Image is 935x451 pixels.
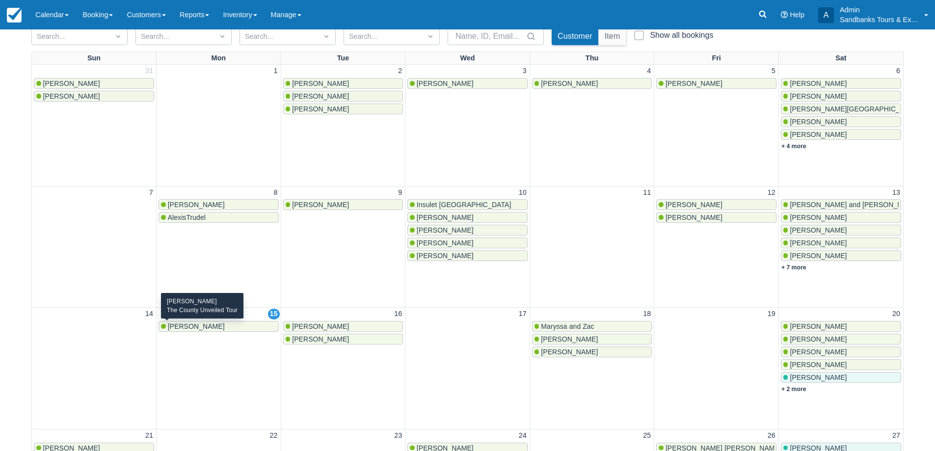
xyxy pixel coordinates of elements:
a: [PERSON_NAME] [532,346,652,357]
span: [PERSON_NAME] [292,322,349,330]
span: [PERSON_NAME] [790,118,847,126]
a: 4 [645,66,653,77]
a: [PERSON_NAME] [159,199,279,210]
span: [PERSON_NAME] [168,322,225,330]
a: 7 [147,187,155,198]
span: [PERSON_NAME] [790,322,847,330]
a: Sun [85,52,103,65]
span: Maryssa and Zac [541,322,594,330]
span: [PERSON_NAME] [790,92,847,100]
span: [PERSON_NAME] [417,213,474,221]
a: 14 [143,309,155,319]
span: [PERSON_NAME] [292,335,349,343]
a: Wed [458,52,477,65]
span: [PERSON_NAME] [790,361,847,369]
span: [PERSON_NAME] [790,239,847,247]
span: Insulet [GEOGRAPHIC_DATA] [417,201,511,209]
span: [PERSON_NAME] [417,80,474,87]
a: 25 [641,430,653,441]
a: 19 [766,309,777,319]
span: [PERSON_NAME] [790,335,847,343]
a: [PERSON_NAME] [781,238,901,248]
a: 2 [396,66,404,77]
a: [PERSON_NAME] [34,78,154,89]
span: [PERSON_NAME][GEOGRAPHIC_DATA] [790,105,919,113]
span: [PERSON_NAME] [666,201,722,209]
span: [PERSON_NAME] [292,105,349,113]
span: [PERSON_NAME] [790,226,847,234]
span: [PERSON_NAME] [292,201,349,209]
a: [PERSON_NAME] [781,212,901,223]
a: [PERSON_NAME][GEOGRAPHIC_DATA] [781,104,901,114]
span: [PERSON_NAME] [417,226,474,234]
a: [PERSON_NAME] and [PERSON_NAME] [781,199,901,210]
a: [PERSON_NAME] [656,212,776,223]
a: 22 [268,430,280,441]
span: [PERSON_NAME] [790,373,847,381]
a: [PERSON_NAME] [283,104,403,114]
img: checkfront-main-nav-mini-logo.png [7,8,22,23]
span: [PERSON_NAME] [541,80,598,87]
a: 16 [392,309,404,319]
a: [PERSON_NAME] [781,78,901,89]
div: The County Unveiled Tour [167,306,238,315]
a: Sat [833,52,848,65]
a: 31 [143,66,155,77]
a: 9 [396,187,404,198]
a: [PERSON_NAME] [283,321,403,332]
span: [PERSON_NAME] [43,80,100,87]
span: [PERSON_NAME] [790,348,847,356]
span: [PERSON_NAME] [168,201,225,209]
a: + 7 more [781,264,806,271]
span: [PERSON_NAME] [790,80,847,87]
span: Dropdown icon [113,31,123,41]
a: 10 [517,187,529,198]
span: [PERSON_NAME] [541,348,598,356]
a: [PERSON_NAME] [781,334,901,345]
a: AlexisTrudel [159,212,279,223]
a: [PERSON_NAME] [532,78,652,89]
a: [PERSON_NAME] [159,321,279,332]
a: 18 [641,309,653,319]
a: [PERSON_NAME] [532,334,652,345]
a: 12 [766,187,777,198]
a: [PERSON_NAME] [781,250,901,261]
a: 17 [517,309,529,319]
span: [PERSON_NAME] [790,131,847,138]
a: [PERSON_NAME] [781,321,901,332]
span: Dropdown icon [426,31,435,41]
span: Dropdown icon [217,31,227,41]
a: [PERSON_NAME] [34,91,154,102]
a: [PERSON_NAME] [407,212,528,223]
i: Help [781,11,788,18]
a: [PERSON_NAME] [283,199,403,210]
p: Admin [840,5,918,15]
span: AlexisTrudel [168,213,206,221]
span: [PERSON_NAME] [666,80,722,87]
a: 23 [392,430,404,441]
span: [PERSON_NAME] [417,252,474,260]
a: [PERSON_NAME] [283,78,403,89]
span: [PERSON_NAME] [417,239,474,247]
a: 11 [641,187,653,198]
a: [PERSON_NAME] [781,372,901,383]
span: [PERSON_NAME] [666,213,722,221]
span: Dropdown icon [321,31,331,41]
span: [PERSON_NAME] [43,92,100,100]
a: + 4 more [781,143,806,150]
a: Tue [335,52,351,65]
a: 15 [268,309,280,319]
div: Show all bookings [650,30,713,40]
a: [PERSON_NAME] [407,238,528,248]
span: [PERSON_NAME] and [PERSON_NAME] [790,201,919,209]
span: [PERSON_NAME] [790,213,847,221]
span: Help [790,11,804,19]
button: Customer [552,27,598,45]
span: [PERSON_NAME] [292,80,349,87]
a: [PERSON_NAME] [656,199,776,210]
a: [PERSON_NAME] [407,78,528,89]
a: Mon [210,52,228,65]
a: [PERSON_NAME] [781,359,901,370]
a: 1 [272,66,280,77]
span: [PERSON_NAME] [292,92,349,100]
